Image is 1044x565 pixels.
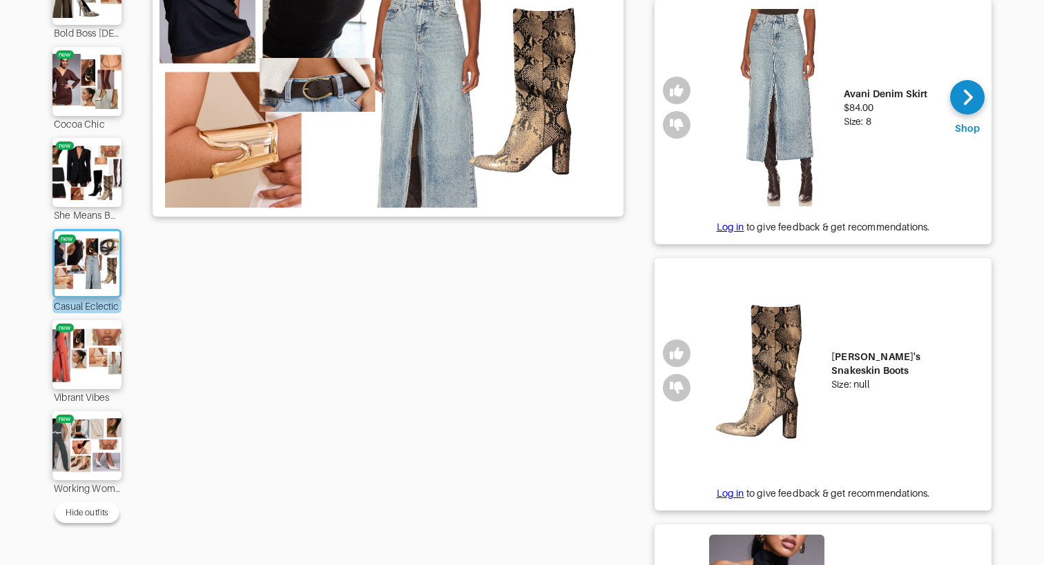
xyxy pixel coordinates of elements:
[55,502,119,523] button: Hide outfits
[709,268,824,473] img: Ashley's Snakeskin Boots
[52,207,122,222] div: She Means Business
[831,350,940,377] div: [PERSON_NAME]'s Snakeskin Boots
[48,145,126,200] img: Outfit She Means Business
[52,25,122,40] div: Bold Boss [DEMOGRAPHIC_DATA]
[48,327,126,382] img: Outfit Vibrant Vibes
[59,50,71,59] div: new
[717,221,744,232] a: Log in
[52,116,122,131] div: Cocoa Chic
[59,324,71,332] div: new
[52,298,122,313] div: Casual Eclectic
[844,101,928,115] div: $84.00
[59,141,71,150] div: new
[52,480,122,495] div: Working Woman
[66,506,108,519] div: Hide outfits
[844,87,928,101] div: Avani Denim Skirt
[61,235,73,243] div: new
[48,54,126,109] img: Outfit Cocoa Chic
[655,486,992,500] div: to give feedback & get recommendations.
[50,238,123,289] img: Outfit Casual Eclectic
[59,415,71,423] div: new
[722,9,837,206] img: Avani Denim Skirt
[955,121,980,135] div: Shop
[655,220,992,234] div: to give feedback & get recommendations.
[831,377,940,391] div: Size: null
[950,80,985,135] a: Shop
[48,418,126,473] img: Outfit Working Woman
[844,115,928,128] div: Size: 8
[717,488,744,499] a: Log in
[52,389,122,404] div: Vibrant Vibes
